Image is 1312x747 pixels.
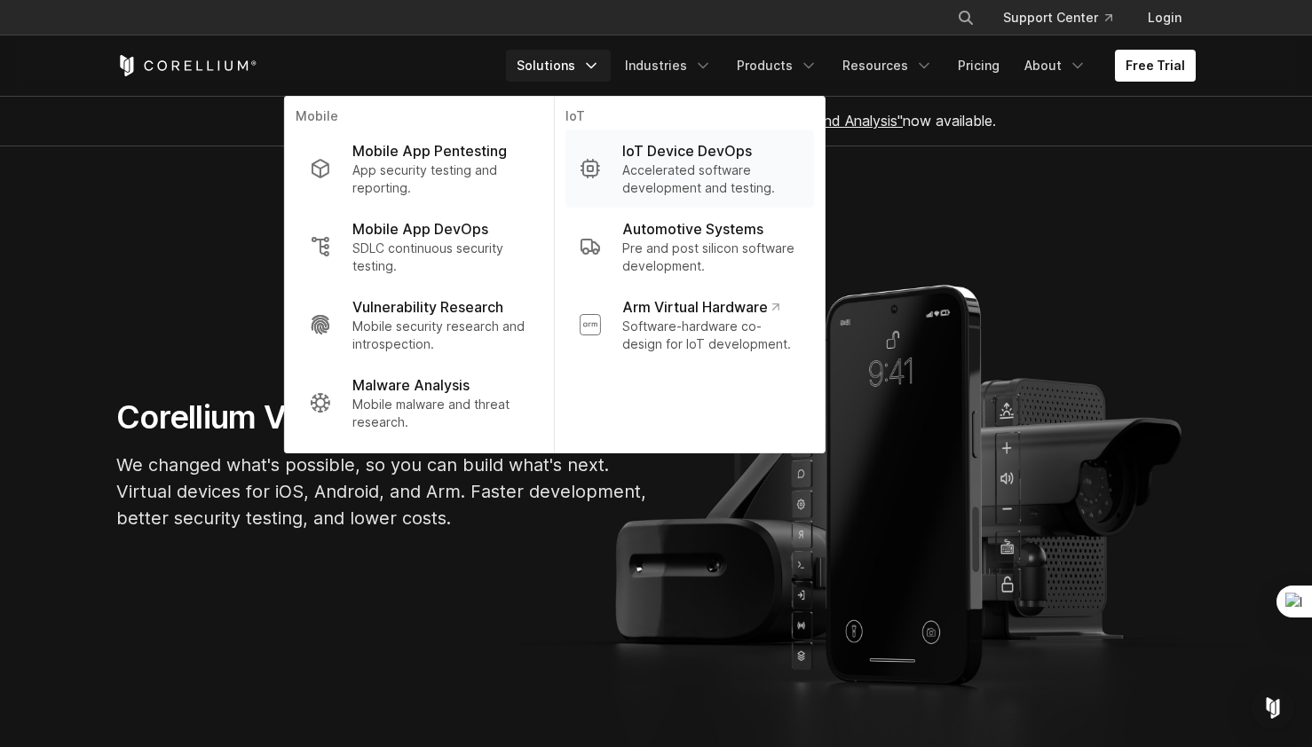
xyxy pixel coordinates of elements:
a: About [1014,50,1097,82]
p: Arm Virtual Hardware [622,296,779,318]
p: Accelerated software development and testing. [622,161,800,197]
p: IoT Device DevOps [622,140,752,161]
a: Mobile App DevOps SDLC continuous security testing. [296,208,543,286]
h1: Corellium Virtual Hardware [116,397,649,437]
a: Support Center [989,2,1126,34]
a: Solutions [506,50,611,82]
a: Malware Analysis Mobile malware and threat research. [296,364,543,442]
a: Pricing [947,50,1010,82]
p: SDLC continuous security testing. [352,240,529,275]
div: Navigation Menu [936,2,1196,34]
div: Open Intercom Messenger [1252,687,1294,729]
p: IoT [565,107,814,130]
button: Search [950,2,982,34]
p: Mobile [296,107,543,130]
p: Mobile App DevOps [352,218,488,240]
p: Malware Analysis [352,374,470,396]
a: Mobile App Pentesting App security testing and reporting. [296,130,543,208]
a: Automotive Systems Pre and post silicon software development. [565,208,814,286]
a: Products [726,50,828,82]
p: Pre and post silicon software development. [622,240,800,275]
p: Vulnerability Research [352,296,503,318]
p: Automotive Systems [622,218,763,240]
p: Software-hardware co-design for IoT development. [622,318,800,353]
p: App security testing and reporting. [352,161,529,197]
p: We changed what's possible, so you can build what's next. Virtual devices for iOS, Android, and A... [116,452,649,531]
a: Resources [832,50,944,82]
a: IoT Device DevOps Accelerated software development and testing. [565,130,814,208]
a: Industries [614,50,723,82]
p: Mobile App Pentesting [352,140,507,161]
a: Free Trial [1115,50,1196,82]
a: Login [1134,2,1196,34]
p: Mobile malware and threat research. [352,396,529,431]
a: Vulnerability Research Mobile security research and introspection. [296,286,543,364]
a: Arm Virtual Hardware Software-hardware co-design for IoT development. [565,286,814,364]
p: Mobile security research and introspection. [352,318,529,353]
a: Corellium Home [116,55,257,76]
div: Navigation Menu [506,50,1196,82]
